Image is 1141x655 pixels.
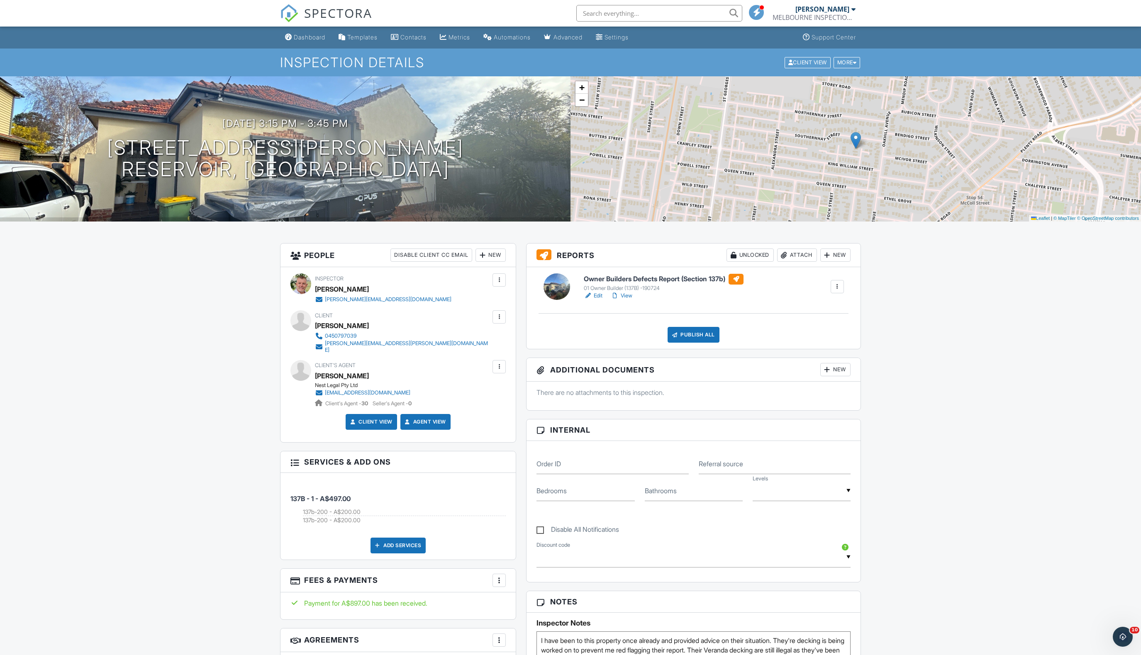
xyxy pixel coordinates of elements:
div: Templates [347,34,378,41]
li: Add on: 137b-200 [303,508,506,516]
div: Attach [777,248,817,262]
a: © OpenStreetMap contributors [1077,216,1139,221]
img: The Best Home Inspection Software - Spectora [280,4,298,22]
div: Disable Client CC Email [390,248,472,262]
iframe: Intercom live chat [1113,627,1133,647]
div: Publish All [668,327,719,343]
a: Owner Builders Defects Report (Section 137b) 01 Owner Builder (137B) -190724 [584,274,744,292]
span: 10 [1130,627,1139,633]
div: New [475,248,506,262]
div: Payment for A$897.00 has been received. [290,599,506,608]
div: Nest Legal Pty Ltd [315,382,417,389]
div: Add Services [371,538,426,553]
h5: Inspector Notes [536,619,851,627]
a: © MapTiler [1053,216,1076,221]
strong: 0 [408,400,412,407]
div: Contacts [400,34,427,41]
a: Advanced [541,30,586,45]
span: 137B - 1 - A$497.00 [290,494,351,503]
div: More [834,57,861,68]
h1: Inspection Details [280,55,861,70]
input: Search everything... [576,5,742,22]
h3: People [280,243,516,267]
h3: Internal [527,419,861,441]
div: New [820,363,851,376]
h3: Fees & Payments [280,569,516,592]
a: Client View [784,59,833,65]
h3: Agreements [280,628,516,652]
a: Agent View [403,418,446,426]
a: Edit [584,292,602,300]
div: New [820,248,851,262]
strong: 30 [361,400,368,407]
div: Advanced [553,34,583,41]
input: Bathrooms [645,481,743,501]
div: [PERSON_NAME] [795,5,849,13]
img: Marker [851,132,861,149]
label: Disable All Notifications [536,526,619,536]
h3: [DATE] 3:15 pm - 3:45 pm [222,118,348,129]
input: Bedrooms [536,481,634,501]
div: Automations [494,34,531,41]
div: Unlocked [727,248,774,262]
a: Contacts [388,30,430,45]
span: Inspector [315,275,344,282]
h3: Additional Documents [527,358,861,382]
a: Zoom in [575,81,588,94]
div: [PERSON_NAME][EMAIL_ADDRESS][DOMAIN_NAME] [325,296,451,303]
label: Bedrooms [536,486,567,495]
a: Settings [592,30,632,45]
span: Client [315,312,333,319]
a: Leaflet [1031,216,1050,221]
h1: [STREET_ADDRESS][PERSON_NAME] Reservoir, [GEOGRAPHIC_DATA] [107,137,463,181]
a: SPECTORA [280,11,372,29]
h6: Owner Builders Defects Report (Section 137b) [584,274,744,285]
h3: Services & Add ons [280,451,516,473]
div: MELBOURNE INSPECTION SERVICES [773,13,856,22]
a: Support Center [800,30,859,45]
span: Client's Agent - [325,400,369,407]
div: [PERSON_NAME][EMAIL_ADDRESS][PERSON_NAME][DOMAIN_NAME] [325,340,490,353]
label: Referral source [699,459,743,468]
span: Client's Agent [315,362,356,368]
div: Metrics [449,34,470,41]
label: Discount code [536,541,570,549]
a: [EMAIL_ADDRESS][DOMAIN_NAME] [315,389,410,397]
div: [PERSON_NAME] [315,283,369,295]
a: [PERSON_NAME][EMAIL_ADDRESS][DOMAIN_NAME] [315,295,451,304]
p: There are no attachments to this inspection. [536,388,851,397]
div: [PERSON_NAME] [315,319,369,332]
a: Dashboard [282,30,329,45]
label: Levels [753,475,768,482]
a: Metrics [436,30,473,45]
span: SPECTORA [304,4,372,22]
li: Service: 137B - 1 [290,479,506,531]
span: Seller's Agent - [373,400,412,407]
a: Templates [335,30,381,45]
div: [EMAIL_ADDRESS][DOMAIN_NAME] [325,390,410,396]
a: [PERSON_NAME][EMAIL_ADDRESS][PERSON_NAME][DOMAIN_NAME] [315,340,490,353]
h3: Reports [527,243,861,267]
div: Support Center [812,34,856,41]
label: Bathrooms [645,486,677,495]
a: [PERSON_NAME] [315,370,369,382]
label: Order ID [536,459,561,468]
div: Client View [785,57,831,68]
a: Client View [349,418,393,426]
span: − [579,95,585,105]
span: + [579,82,585,93]
a: 0450797039 [315,332,490,340]
div: 01 Owner Builder (137B) -190724 [584,285,744,292]
a: Zoom out [575,94,588,106]
div: 0450797039 [325,333,357,339]
h3: Notes [527,591,861,613]
span: | [1051,216,1052,221]
div: Dashboard [294,34,325,41]
div: Settings [605,34,629,41]
a: Automations (Basic) [480,30,534,45]
li: Add on: 137b-200 [303,516,506,524]
a: View [611,292,632,300]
